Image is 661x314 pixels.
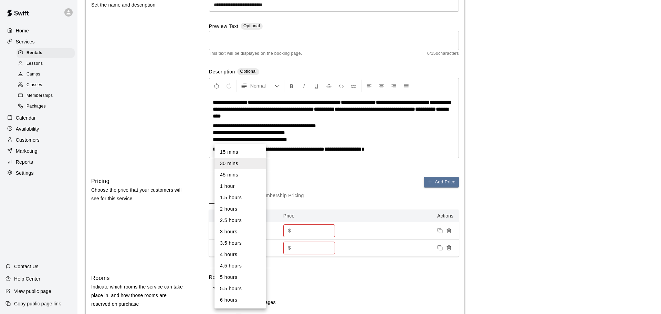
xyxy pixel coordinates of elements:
[214,203,266,215] li: 2 hours
[214,260,266,272] li: 4.5 hours
[214,272,266,283] li: 5 hours
[214,181,266,192] li: 1 hour
[214,294,266,306] li: 6 hours
[214,249,266,260] li: 4 hours
[214,146,266,158] li: 15 mins
[214,169,266,181] li: 45 mins
[214,158,266,169] li: 30 mins
[214,215,266,226] li: 2.5 hours
[214,192,266,203] li: 1.5 hours
[214,283,266,294] li: 5.5 hours
[214,237,266,249] li: 3.5 hours
[214,226,266,237] li: 3 hours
